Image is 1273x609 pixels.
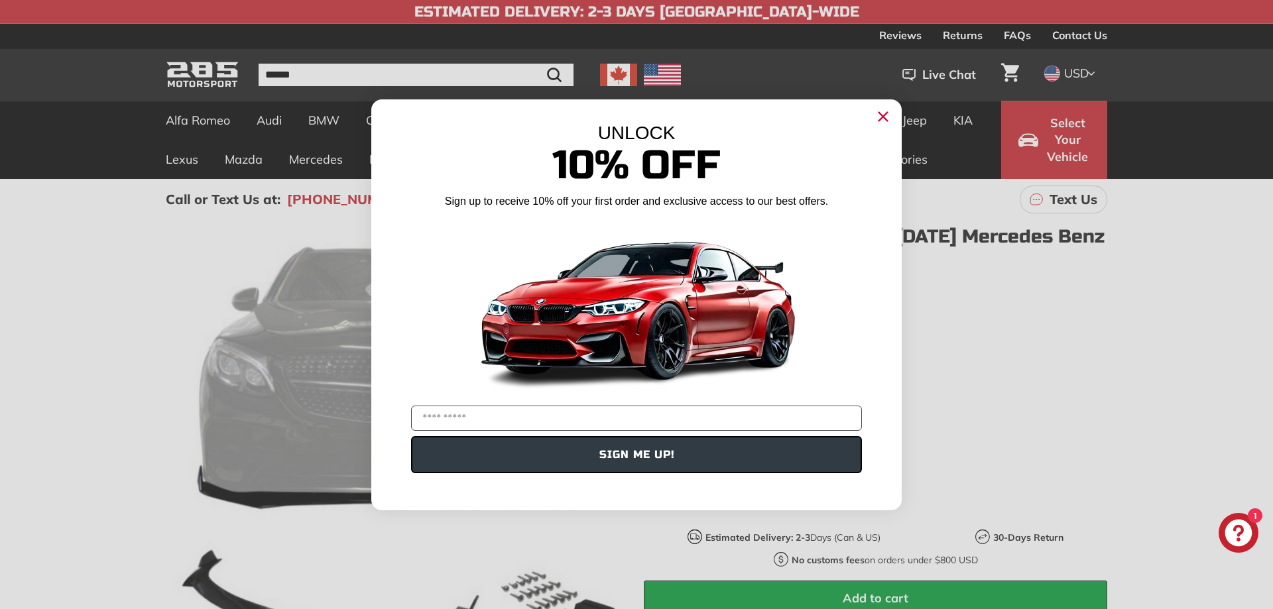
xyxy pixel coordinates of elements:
button: Close dialog [873,106,894,127]
button: SIGN ME UP! [411,436,862,473]
span: UNLOCK [598,123,676,143]
img: Banner showing BMW 4 Series Body kit [471,214,802,400]
span: 10% Off [552,141,721,190]
span: Sign up to receive 10% off your first order and exclusive access to our best offers. [445,195,828,207]
inbox-online-store-chat: Shopify online store chat [1215,513,1262,556]
input: YOUR EMAIL [411,406,862,431]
